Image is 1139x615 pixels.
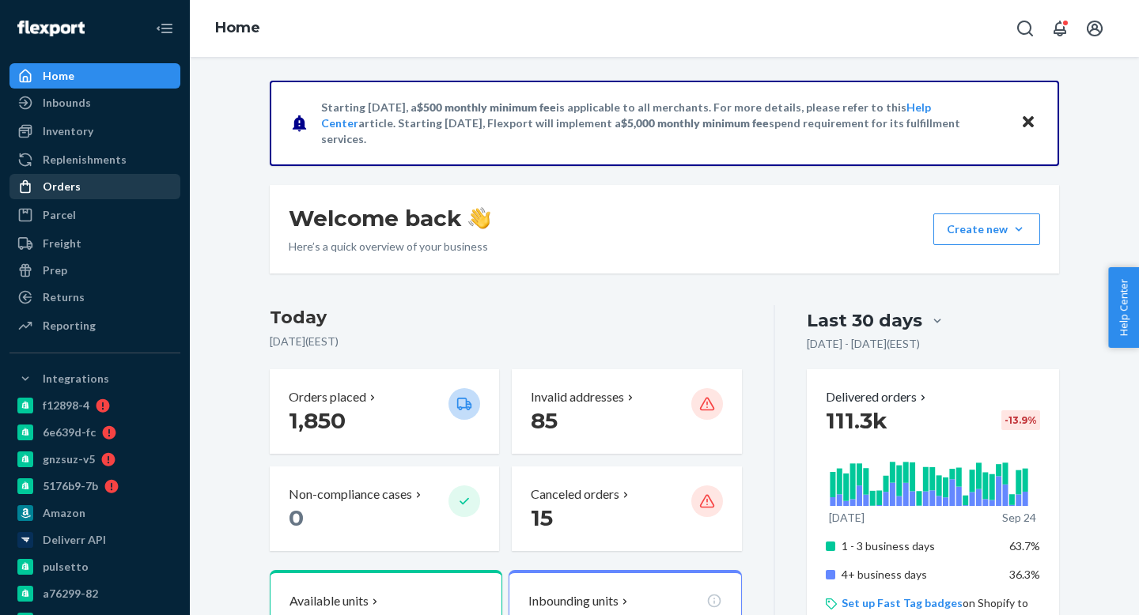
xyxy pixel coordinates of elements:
div: Parcel [43,207,76,223]
div: Orders [43,179,81,194]
button: Help Center [1108,267,1139,348]
span: 111.3k [826,407,887,434]
button: Invalid addresses 85 [512,369,741,454]
p: Canceled orders [531,485,619,504]
div: 6e639d-fc [43,424,96,440]
div: 5176b9-7b [43,478,98,494]
a: Freight [9,231,180,256]
a: gnzsuz-v5 [9,447,180,472]
a: Inbounds [9,90,180,115]
span: $5,000 monthly minimum fee [621,116,769,130]
h1: Welcome back [289,204,490,232]
button: Open notifications [1044,13,1076,44]
p: Inbounding units [528,592,619,610]
a: Amazon [9,500,180,526]
a: Orders [9,174,180,199]
span: 85 [531,407,558,434]
h3: Today [270,305,742,330]
div: Replenishments [43,152,127,168]
p: 1 - 3 business days [842,538,997,554]
p: [DATE] - [DATE] ( EEST ) [807,336,920,352]
div: Home [43,68,74,84]
a: 5176b9-7b [9,474,180,499]
div: Inbounds [43,95,91,111]
a: a76299-82 [9,581,180,606]
div: Last 30 days [807,308,922,333]
a: 6e639d-fc [9,420,180,445]
p: [DATE] [829,510,865,526]
a: Inventory [9,119,180,144]
button: Open account menu [1079,13,1111,44]
div: Integrations [43,371,109,387]
div: Reporting [43,318,96,334]
button: Orders placed 1,850 [270,369,499,454]
div: Returns [43,289,85,305]
p: Available units [289,592,369,610]
button: Integrations [9,366,180,391]
button: Non-compliance cases 0 [270,466,499,551]
a: Home [9,63,180,89]
a: Set up Fast Tag badges [842,596,963,609]
div: a76299-82 [43,586,98,602]
img: Flexport logo [17,21,85,36]
a: Returns [9,285,180,310]
button: Open Search Box [1009,13,1041,44]
a: Home [215,19,260,36]
img: hand-wave emoji [468,207,490,229]
button: Close [1018,111,1039,134]
span: $500 monthly minimum fee [417,100,556,114]
p: Sep 24 [1002,510,1036,526]
button: Create new [933,213,1040,245]
div: Inventory [43,123,93,139]
p: Orders placed [289,388,366,406]
span: 15 [531,504,553,531]
div: Deliverr API [43,532,106,548]
span: 0 [289,504,304,531]
div: Amazon [43,505,85,521]
a: Reporting [9,313,180,338]
a: f12898-4 [9,393,180,418]
div: -13.9 % [1001,410,1040,430]
a: Deliverr API [9,527,180,553]
div: gnzsuz-v5 [43,451,95,467]
span: 63.7% [1009,539,1040,553]
a: Prep [9,258,180,283]
p: Starting [DATE], a is applicable to all merchants. For more details, please refer to this article... [321,100,1005,147]
p: [DATE] ( EEST ) [270,334,742,349]
p: Invalid addresses [531,388,624,406]
p: 4+ business days [842,567,997,583]
div: Freight [43,236,81,251]
a: Parcel [9,202,180,228]
p: Here’s a quick overview of your business [289,239,490,255]
div: pulsetto [43,559,89,575]
button: Canceled orders 15 [512,466,741,551]
div: f12898-4 [43,398,89,413]
p: Non-compliance cases [289,485,412,504]
span: 36.3% [1009,568,1040,581]
a: pulsetto [9,554,180,579]
button: Delivered orders [826,388,929,406]
div: Prep [43,262,67,278]
ol: breadcrumbs [202,6,273,51]
button: Close Navigation [149,13,180,44]
span: 1,850 [289,407,346,434]
a: Replenishments [9,147,180,172]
